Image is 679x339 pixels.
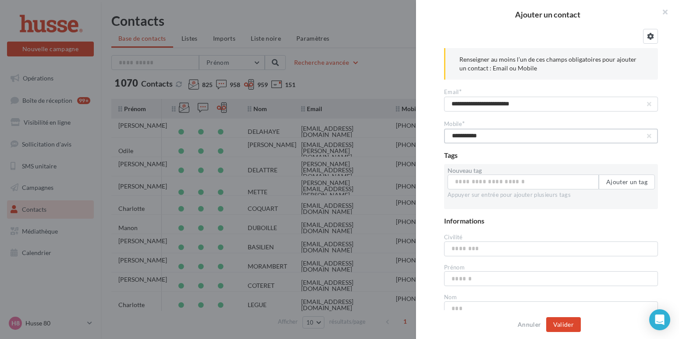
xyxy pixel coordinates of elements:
div: Civilité [444,233,658,241]
button: Annuler [514,319,544,330]
button: Ajouter un tag [599,175,655,189]
h2: Ajouter un contact [430,10,665,18]
div: Informations [444,216,658,226]
p: Renseigner au moins l’un de ces champs obligatoires pour ajouter un contact : Email ou Mobile [459,55,644,73]
div: Tags [444,150,658,161]
div: Mobile [444,119,658,129]
div: Email [444,87,658,97]
button: Valider [546,317,581,332]
div: Appuyer sur entrée pour ajouter plusieurs tags [448,189,654,199]
div: Open Intercom Messenger [649,309,670,330]
label: Nouveau tag [448,168,654,174]
div: Prénom [444,263,658,272]
div: Nom [444,293,658,301]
